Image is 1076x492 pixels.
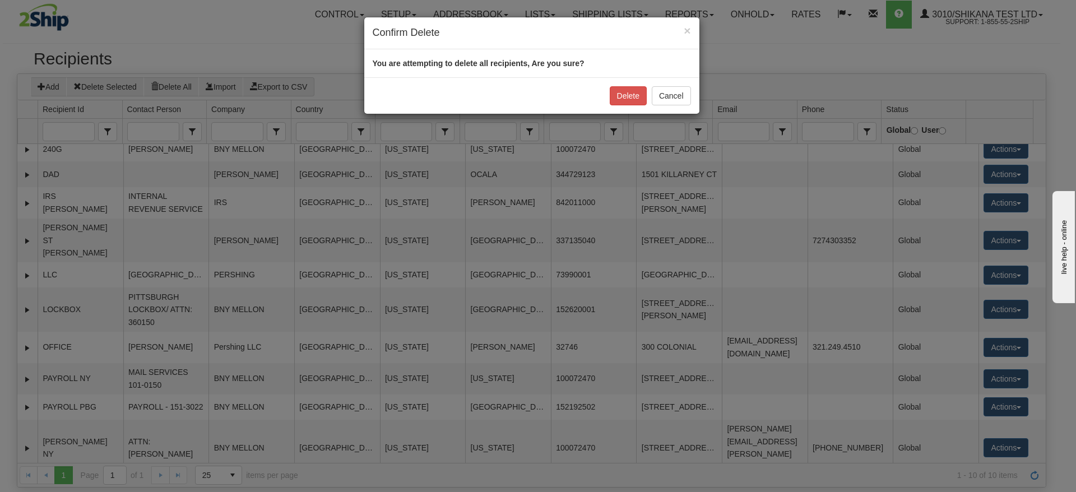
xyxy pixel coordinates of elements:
[684,24,690,37] span: ×
[373,59,585,68] strong: You are attempting to delete all recipients, Are you sure?
[373,26,691,40] h4: Confirm Delete
[652,86,691,105] button: Cancel
[610,86,647,105] button: Delete
[684,25,690,36] button: Close
[1050,189,1075,303] iframe: chat widget
[8,10,104,18] div: live help - online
